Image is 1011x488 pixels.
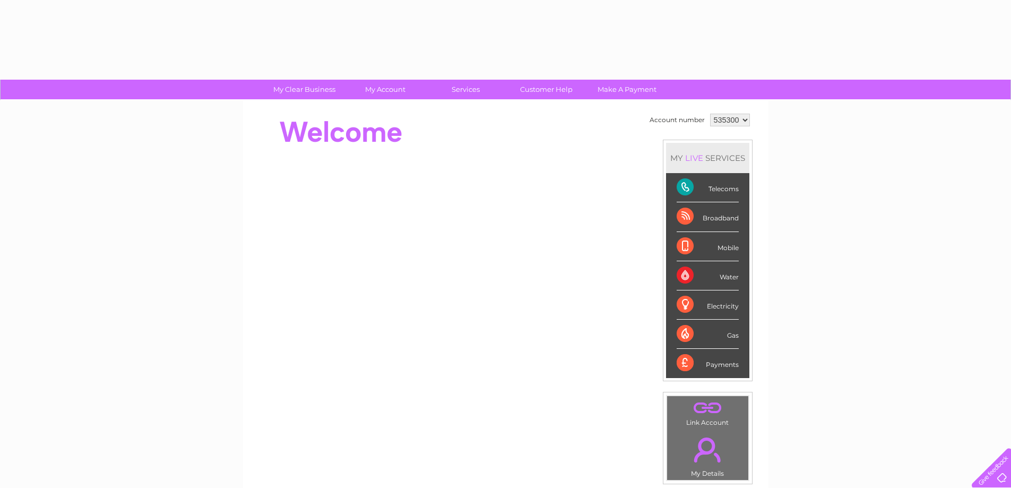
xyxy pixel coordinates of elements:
div: Gas [677,320,739,349]
a: My Account [341,80,429,99]
div: MY SERVICES [666,143,749,173]
td: Account number [647,111,707,129]
a: . [670,431,746,468]
a: Customer Help [503,80,590,99]
div: Mobile [677,232,739,261]
td: My Details [667,429,749,481]
div: Telecoms [677,173,739,202]
div: Water [677,261,739,290]
a: . [670,399,746,417]
td: Link Account [667,396,749,429]
a: Services [422,80,509,99]
div: LIVE [683,153,705,163]
a: My Clear Business [261,80,348,99]
div: Electricity [677,290,739,320]
a: Make A Payment [583,80,671,99]
div: Broadband [677,202,739,232]
div: Payments [677,349,739,378]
